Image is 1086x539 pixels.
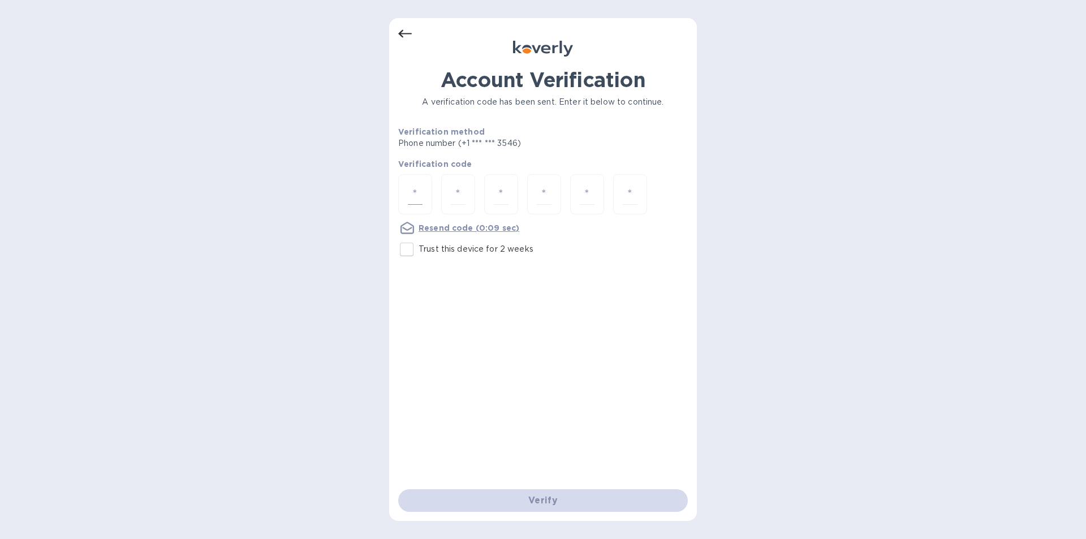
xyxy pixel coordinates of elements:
p: Trust this device for 2 weeks [419,243,533,255]
b: Verification method [398,127,485,136]
p: Phone number (+1 *** *** 3546) [398,137,607,149]
h1: Account Verification [398,68,688,92]
u: Resend code (0:09 sec) [419,223,519,232]
p: Verification code [398,158,688,170]
p: A verification code has been sent. Enter it below to continue. [398,96,688,108]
